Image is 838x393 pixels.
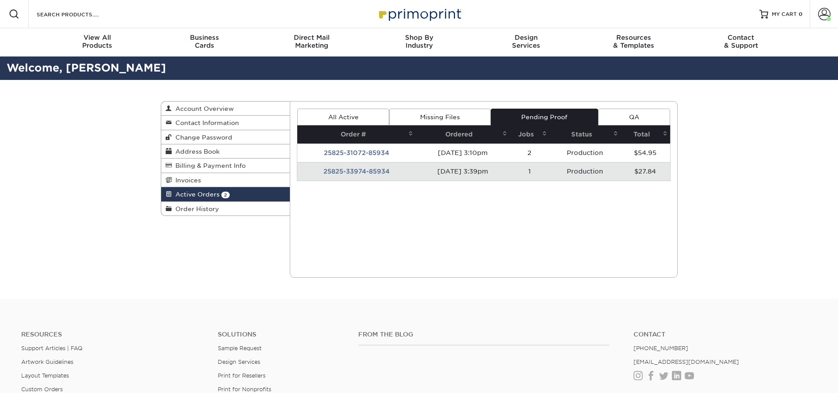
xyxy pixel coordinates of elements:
[389,109,490,125] a: Missing Files
[550,162,621,181] td: Production
[580,34,687,49] div: & Templates
[44,34,151,49] div: Products
[161,202,290,215] a: Order History
[161,102,290,116] a: Account Overview
[21,359,73,365] a: Artwork Guidelines
[416,144,510,162] td: [DATE] 3:10pm
[161,159,290,173] a: Billing & Payment Info
[172,191,220,198] span: Active Orders
[172,205,219,212] span: Order History
[21,331,205,338] h4: Resources
[687,28,795,57] a: Contact& Support
[297,162,416,181] td: 25825-33974-85934
[633,359,739,365] a: [EMAIL_ADDRESS][DOMAIN_NAME]
[416,125,510,144] th: Ordered
[258,34,365,42] span: Direct Mail
[151,34,258,49] div: Cards
[221,192,230,198] span: 2
[161,116,290,130] a: Contact Information
[218,345,262,351] a: Sample Request
[473,34,580,49] div: Services
[172,177,201,184] span: Invoices
[621,162,670,181] td: $27.84
[580,28,687,57] a: Resources& Templates
[151,34,258,42] span: Business
[358,331,610,338] h4: From the Blog
[510,162,550,181] td: 1
[21,386,63,393] a: Custom Orders
[258,28,365,57] a: Direct MailMarketing
[687,34,795,42] span: Contact
[172,105,234,112] span: Account Overview
[365,34,473,49] div: Industry
[161,144,290,159] a: Address Book
[218,359,260,365] a: Design Services
[44,34,151,42] span: View All
[297,144,416,162] td: 25825-31072-85934
[218,372,265,379] a: Print for Resellers
[550,144,621,162] td: Production
[550,125,621,144] th: Status
[621,125,670,144] th: Total
[510,125,550,144] th: Jobs
[510,144,550,162] td: 2
[172,119,239,126] span: Contact Information
[21,372,69,379] a: Layout Templates
[375,4,463,23] img: Primoprint
[491,109,598,125] a: Pending Proof
[297,109,389,125] a: All Active
[161,173,290,187] a: Invoices
[172,134,232,141] span: Change Password
[772,11,797,18] span: MY CART
[172,162,246,169] span: Billing & Payment Info
[633,345,688,351] a: [PHONE_NUMBER]
[416,162,510,181] td: [DATE] 3:39pm
[687,34,795,49] div: & Support
[218,331,345,338] h4: Solutions
[161,130,290,144] a: Change Password
[172,148,220,155] span: Address Book
[633,331,817,338] a: Contact
[799,11,803,17] span: 0
[218,386,271,393] a: Print for Nonprofits
[258,34,365,49] div: Marketing
[580,34,687,42] span: Resources
[473,28,580,57] a: DesignServices
[161,187,290,201] a: Active Orders 2
[44,28,151,57] a: View AllProducts
[151,28,258,57] a: BusinessCards
[297,125,416,144] th: Order #
[598,109,670,125] a: QA
[621,144,670,162] td: $54.95
[365,34,473,42] span: Shop By
[36,9,122,19] input: SEARCH PRODUCTS.....
[21,345,83,351] a: Support Articles | FAQ
[365,28,473,57] a: Shop ByIndustry
[473,34,580,42] span: Design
